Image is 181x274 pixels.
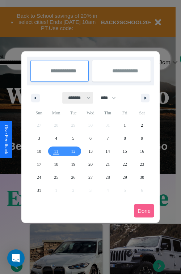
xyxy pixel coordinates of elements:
button: 14 [99,145,116,158]
span: 15 [123,145,127,158]
span: 24 [37,171,41,184]
span: 2 [141,119,143,132]
button: 25 [47,171,64,184]
span: 21 [105,158,110,171]
span: 13 [88,145,93,158]
button: 6 [82,132,99,145]
button: 13 [82,145,99,158]
span: 22 [123,158,127,171]
span: 8 [124,132,126,145]
button: 26 [65,171,82,184]
button: 11 [47,145,64,158]
button: 19 [65,158,82,171]
button: 12 [65,145,82,158]
span: 29 [123,171,127,184]
span: 11 [54,145,58,158]
button: 8 [116,132,133,145]
button: 22 [116,158,133,171]
button: 10 [30,145,47,158]
span: 27 [88,171,93,184]
span: 12 [71,145,76,158]
button: 27 [82,171,99,184]
span: 4 [55,132,57,145]
span: 30 [140,171,144,184]
span: Thu [99,107,116,119]
span: 18 [54,158,58,171]
span: Wed [82,107,99,119]
span: 9 [141,132,143,145]
button: 29 [116,171,133,184]
span: 3 [38,132,40,145]
button: 28 [99,171,116,184]
div: Give Feedback [4,125,9,154]
span: Sat [134,107,151,119]
span: 26 [71,171,76,184]
span: Mon [47,107,64,119]
button: 18 [47,158,64,171]
button: 15 [116,145,133,158]
span: 6 [89,132,92,145]
span: 25 [54,171,58,184]
button: 2 [134,119,151,132]
button: 4 [47,132,64,145]
span: 17 [37,158,41,171]
button: 24 [30,171,47,184]
span: 20 [88,158,93,171]
span: Tue [65,107,82,119]
button: Done [134,204,154,218]
button: 30 [134,171,151,184]
button: 20 [82,158,99,171]
button: 7 [99,132,116,145]
div: Open Intercom Messenger [7,249,25,267]
button: 3 [30,132,47,145]
span: 31 [37,184,41,197]
button: 23 [134,158,151,171]
button: 5 [65,132,82,145]
span: 10 [37,145,41,158]
button: 9 [134,132,151,145]
span: 19 [71,158,76,171]
button: 21 [99,158,116,171]
button: 16 [134,145,151,158]
span: 28 [105,171,110,184]
button: 1 [116,119,133,132]
span: 5 [72,132,75,145]
button: 17 [30,158,47,171]
span: 14 [105,145,110,158]
span: Sun [30,107,47,119]
span: 1 [124,119,126,132]
span: Fri [116,107,133,119]
span: 23 [140,158,144,171]
span: 7 [106,132,109,145]
span: 16 [140,145,144,158]
button: 31 [30,184,47,197]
